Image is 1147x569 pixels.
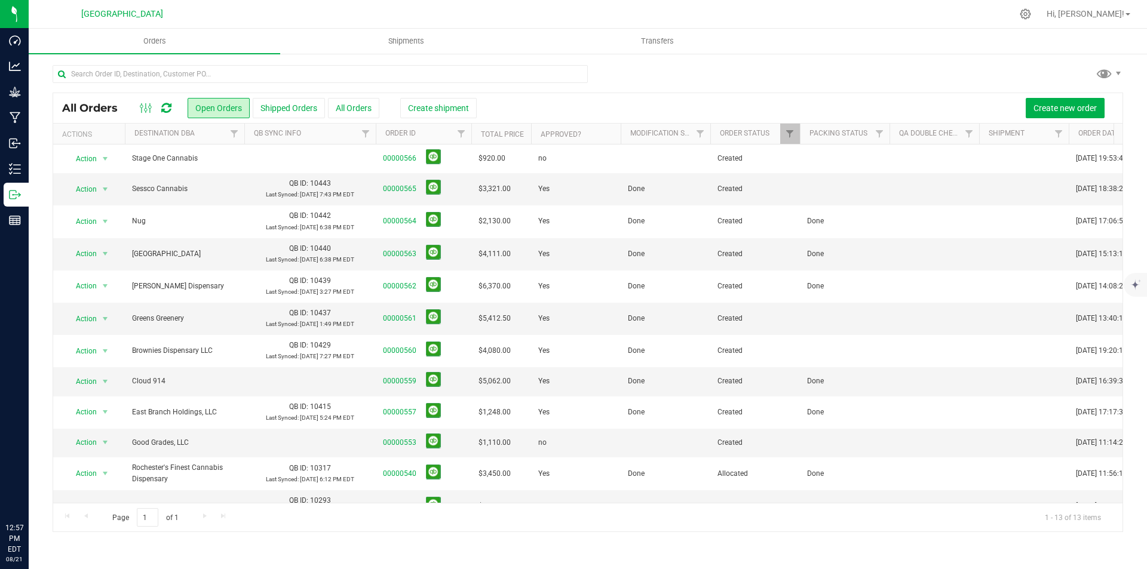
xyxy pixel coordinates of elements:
span: [GEOGRAPHIC_DATA] [132,248,237,260]
span: $1,110.00 [479,437,511,448]
span: $920.00 [479,153,505,164]
span: $2,130.00 [479,216,511,227]
a: 00000557 [383,407,416,418]
span: [DATE] 5:24 PM EDT [300,414,354,421]
span: Action [65,310,97,327]
span: [DATE] 7:43 PM EDT [300,191,354,198]
span: $1,248.00 [479,407,511,418]
inline-svg: Dashboard [9,35,21,47]
input: 1 [137,508,158,527]
span: Page of 1 [102,508,188,527]
span: select [98,498,113,515]
a: 00000467 [383,500,416,512]
a: Filter [225,124,244,144]
span: Nug [132,216,237,227]
span: [DATE] 6:38 PM EDT [300,224,354,230]
a: QA Double Check [899,129,962,137]
span: Yes [538,345,550,356]
span: 1 - 13 of 13 items [1035,508,1111,526]
span: Action [65,373,97,390]
span: QB ID: [289,309,308,317]
span: Treasure House [132,500,237,512]
div: Actions [62,130,120,139]
span: Create shipment [408,103,469,113]
span: Last Synced: [266,476,299,482]
span: QB ID: [289,464,308,472]
span: select [98,310,113,327]
span: $5,412.50 [479,313,511,324]
span: Yes [538,248,550,260]
span: $4,111.00 [479,248,511,260]
span: [DATE] 19:53:46 EDT [1076,153,1142,164]
a: 00000561 [383,313,416,324]
a: 00000562 [383,281,416,292]
span: QB ID: [289,244,308,253]
span: QB ID: [289,179,308,187]
p: 08/21 [5,555,23,564]
span: QB ID: [289,341,308,349]
a: Filter [870,124,890,144]
span: $6,370.00 [479,281,511,292]
span: Rochester's Finest Cannabis Dispensary [132,462,237,485]
span: Transfers [625,36,690,47]
span: [DATE] 6:38 PM EDT [300,256,354,263]
span: Action [65,213,97,230]
a: 00000559 [383,376,416,387]
span: select [98,245,113,262]
span: Yes [538,313,550,324]
span: [DATE] 17:17:31 EDT [1076,407,1142,418]
button: All Orders [328,98,379,118]
span: Hi, [PERSON_NAME]! [1047,9,1124,19]
span: no [538,437,547,448]
span: Greens Greenery [132,313,237,324]
span: Last Synced: [266,321,299,327]
span: Done [807,376,824,387]
button: Create shipment [400,98,477,118]
span: no [538,153,547,164]
span: Created [717,407,793,418]
iframe: Resource center [12,473,48,509]
span: $3,450.00 [479,468,511,479]
span: Yes [538,183,550,195]
a: 00000565 [383,183,416,195]
button: Shipped Orders [253,98,325,118]
span: [DATE] 11:56:10 EDT [1076,468,1142,479]
span: Last Synced: [266,288,299,295]
span: Created [717,216,793,227]
span: Shipments [372,36,440,47]
span: Yes [538,500,550,512]
span: Done [628,500,645,512]
a: Filter [780,124,800,144]
span: [GEOGRAPHIC_DATA] [81,9,163,19]
span: Allocated [717,468,793,479]
span: Orders [127,36,182,47]
span: Yes [538,376,550,387]
span: Create new order [1033,103,1097,113]
span: 10429 [310,341,331,349]
inline-svg: Outbound [9,189,21,201]
span: $3,321.00 [479,183,511,195]
a: Order Status [720,129,769,137]
span: 10439 [310,276,331,285]
span: [DATE] 15:18:04 EDT [1076,500,1142,512]
span: [DATE] 17:06:57 EDT [1076,216,1142,227]
div: Manage settings [1018,8,1033,20]
span: QB ID: [289,402,308,411]
span: Last Synced: [266,224,299,230]
span: 10293 [310,496,331,505]
span: Last Synced: [266,414,299,421]
span: 10443 [310,179,331,187]
a: Filter [356,124,376,144]
span: Stage One Cannabis [132,153,237,164]
span: Created [717,183,793,195]
span: Allocated [717,500,793,512]
span: Sessco Cannabis [132,183,237,195]
span: Done [628,345,645,356]
span: [DATE] 6:12 PM EDT [300,476,354,482]
span: [DATE] 14:08:22 EDT [1076,281,1142,292]
span: Action [65,434,97,451]
a: Filter [452,124,471,144]
span: [DATE] 7:27 PM EDT [300,353,354,359]
span: Cloud 914 [132,376,237,387]
span: $937.50 [479,500,505,512]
